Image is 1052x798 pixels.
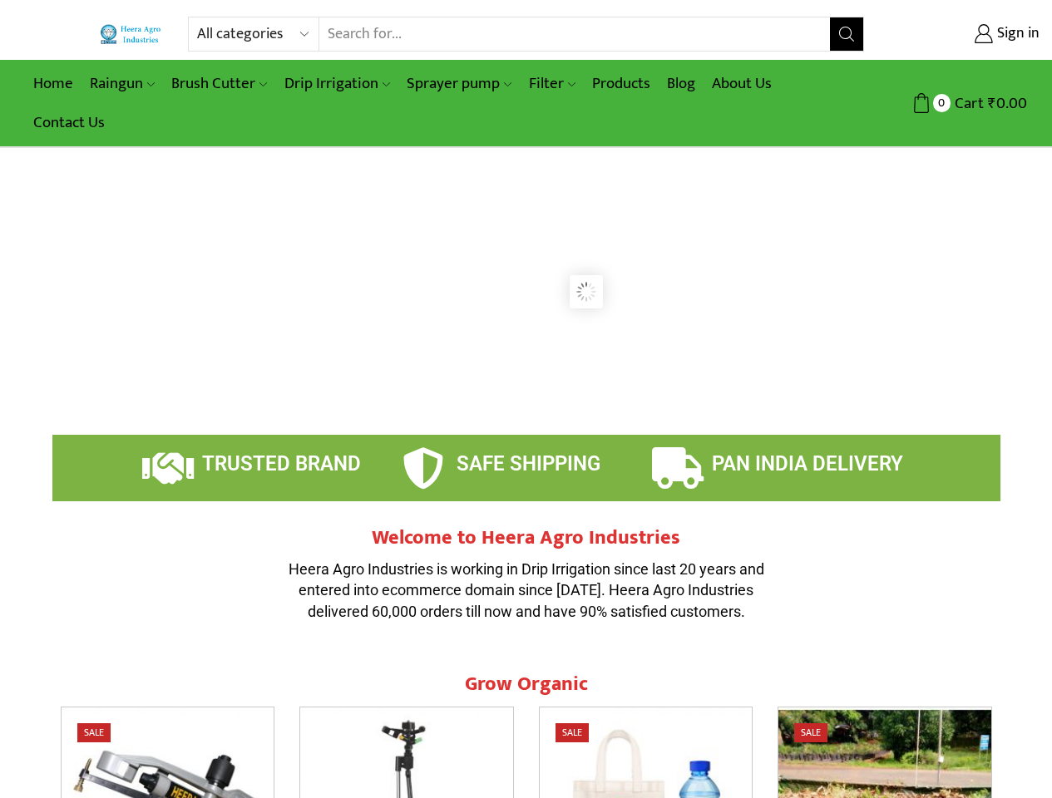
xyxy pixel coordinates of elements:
span: TRUSTED BRAND [202,452,361,475]
span: Sign in [993,23,1040,45]
a: Contact Us [25,103,113,142]
span: Sale [556,723,589,742]
span: PAN INDIA DELIVERY [712,452,903,475]
a: Sign in [889,19,1040,49]
a: Products [584,64,659,103]
p: Heera Agro Industries is working in Drip Irrigation since last 20 years and entered into ecommerc... [277,559,776,623]
span: 0 [933,94,951,111]
a: 0 Cart ₹0.00 [881,88,1027,119]
input: Search for... [319,17,830,51]
span: Grow Organic [465,667,588,701]
button: Search button [830,17,863,51]
span: Sale [794,723,827,742]
h2: Welcome to Heera Agro Industries [277,526,776,550]
span: SAFE SHIPPING [457,452,600,475]
bdi: 0.00 [988,91,1027,116]
a: Raingun [81,64,163,103]
a: Drip Irrigation [276,64,398,103]
a: About Us [704,64,780,103]
a: Sprayer pump [398,64,520,103]
a: Filter [521,64,584,103]
a: Blog [659,64,704,103]
a: Brush Cutter [163,64,275,103]
span: Sale [77,723,111,742]
a: Home [25,64,81,103]
span: ₹ [988,91,996,116]
span: Cart [951,92,984,115]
